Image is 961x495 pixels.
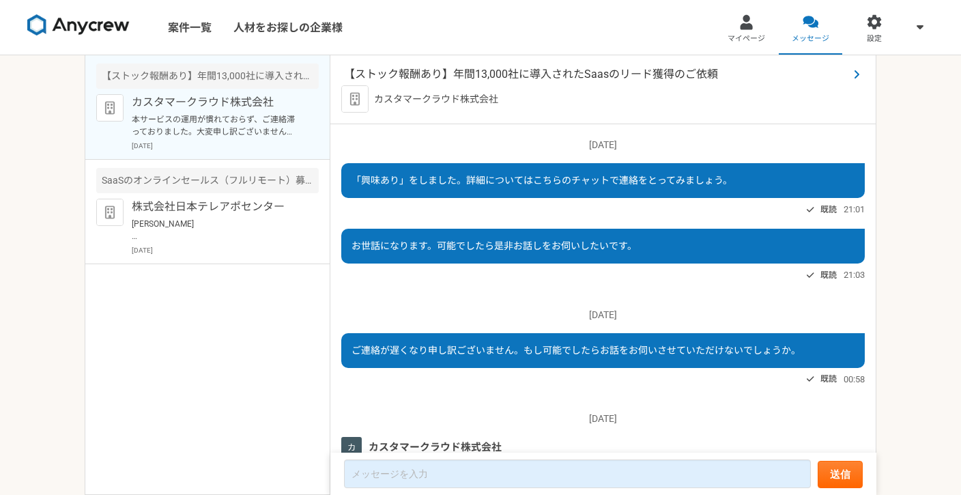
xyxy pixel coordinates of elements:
img: unnamed.png [341,437,362,457]
div: 【ストック報酬あり】年間13,000社に導入されたSaasのリード獲得のご依頼 [96,63,319,89]
span: 設定 [867,33,882,44]
span: カスタマークラウド株式会社 [369,440,502,455]
span: ご連絡が遅くなり申し訳ございません。もし可能でしたらお話をお伺いさせていただけないでしょうか。 [352,345,801,356]
p: [PERSON_NAME] お世話になっております。 ご対応いただきありがとうございます。 当日はどうぞよろしくお願いいたします。 [132,218,300,242]
p: 本サービスの運用が慣れておらず、ご連絡滞っておりました。大変申し訳ございません。 一度、お話させていただければと存じます。 日程調整はサービス指定無ければ下記よりお願いできればと存じます。 日程... [132,113,300,138]
span: マイページ [728,33,765,44]
p: [DATE] [132,245,319,255]
img: default_org_logo-42cde973f59100197ec2c8e796e4974ac8490bb5b08a0eb061ff975e4574aa76.png [341,85,369,113]
p: [DATE] [341,138,865,152]
p: カスタマークラウド株式会社 [132,94,300,111]
span: 21:03 [844,268,865,281]
p: [DATE] [132,141,319,151]
img: default_org_logo-42cde973f59100197ec2c8e796e4974ac8490bb5b08a0eb061ff975e4574aa76.png [96,94,124,122]
span: 【ストック報酬あり】年間13,000社に導入されたSaasのリード獲得のご依頼 [344,66,848,83]
span: 既読 [820,371,837,387]
span: 「興味あり」をしました。詳細についてはこちらのチャットで連絡をとってみましょう。 [352,175,732,186]
span: 00:58 [844,373,865,386]
img: default_org_logo-42cde973f59100197ec2c8e796e4974ac8490bb5b08a0eb061ff975e4574aa76.png [96,199,124,226]
div: SaaSのオンラインセールス（フルリモート）募集 [96,168,319,193]
span: メッセージ [792,33,829,44]
span: 既読 [820,201,837,218]
span: お世話になります。可能でしたら是非お話しをお伺いしたいです。 [352,240,637,251]
p: [DATE] [341,308,865,322]
p: カスタマークラウド株式会社 [374,92,498,107]
button: 送信 [818,461,863,488]
p: 株式会社日本テレアポセンター [132,199,300,215]
span: 既読 [820,267,837,283]
span: 21:01 [844,203,865,216]
p: [DATE] [341,412,865,426]
img: 8DqYSo04kwAAAAASUVORK5CYII= [27,14,130,36]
